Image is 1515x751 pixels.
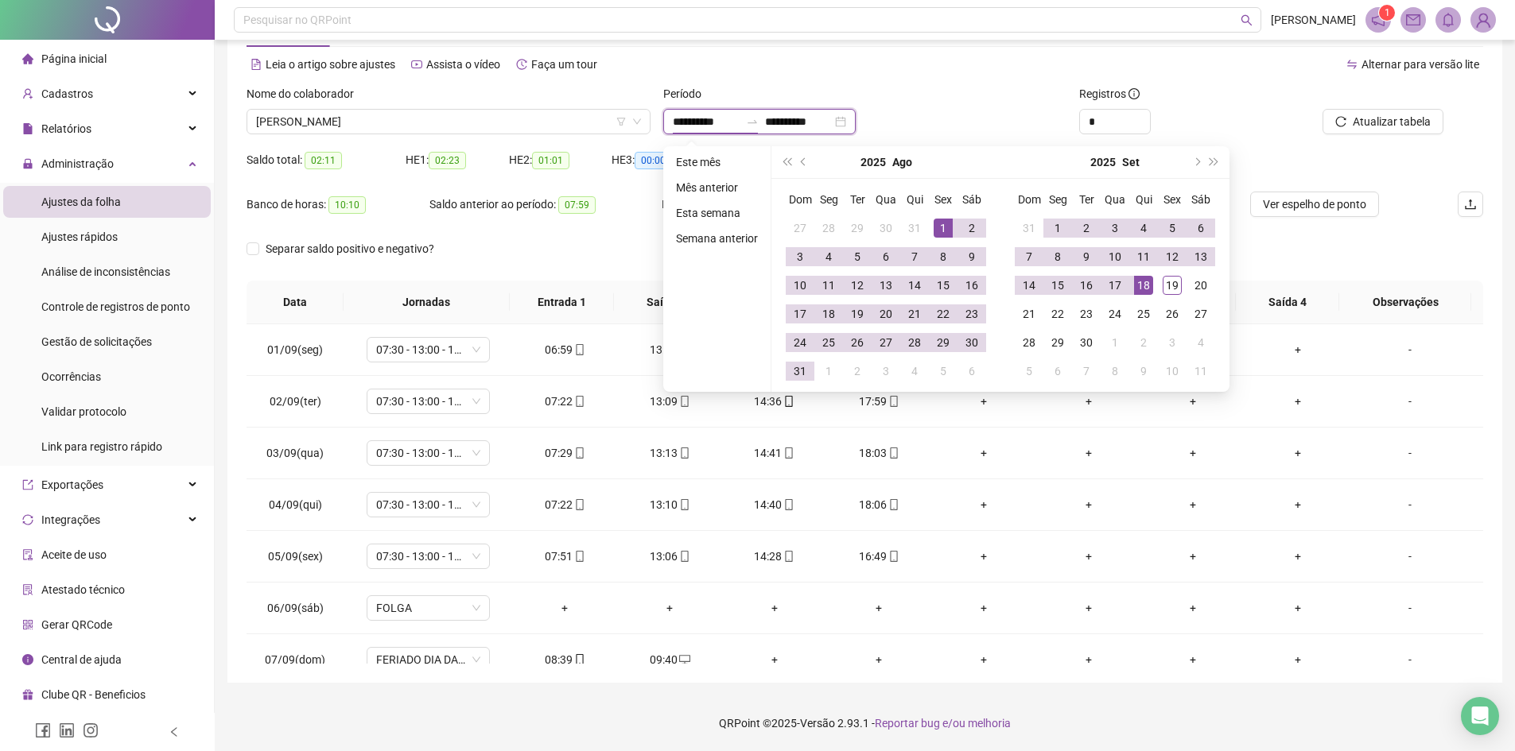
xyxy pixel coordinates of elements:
[900,185,929,214] th: Qui
[266,58,395,71] span: Leia o artigo sobre ajustes
[630,341,709,358] div: 13:19
[843,214,872,242] td: 2025-07-29
[376,544,480,568] span: 07:30 - 13:00 - 14:30 - 17:00
[735,393,814,410] div: 14:36
[305,152,342,169] span: 02:11
[41,618,112,631] span: Gerar QRCode
[1101,242,1129,271] td: 2025-09-10
[406,151,509,169] div: HE 1:
[875,717,1011,730] span: Reportar bug e/ou melhoria
[1191,333,1210,352] div: 4
[1122,146,1140,178] button: month panel
[1105,219,1125,238] div: 3
[526,393,605,410] div: 07:22
[934,304,953,323] div: 22
[573,344,585,355] span: mobile
[376,648,480,672] span: FERIADO DIA DA INDEPENDÊNCIA
[934,362,953,381] div: 5
[510,281,613,324] th: Entrada 1
[22,689,33,700] span: gift
[1101,300,1129,328] td: 2025-09-24
[843,185,872,214] th: Ter
[848,362,867,381] div: 2
[962,219,981,238] div: 2
[900,300,929,328] td: 2025-08-21
[1163,304,1182,323] div: 26
[1163,276,1182,295] div: 19
[1258,341,1338,358] div: +
[1153,393,1233,410] div: +
[267,343,323,356] span: 01/09(seg)
[848,333,867,352] div: 26
[1250,192,1379,217] button: Ver espelho de ponto
[929,357,958,385] td: 2025-09-05
[958,242,986,271] td: 2025-08-09
[1020,276,1039,295] div: 14
[429,152,466,169] span: 02:23
[1134,247,1153,266] div: 11
[1134,276,1153,295] div: 18
[1049,393,1128,410] div: +
[1015,300,1043,328] td: 2025-09-21
[1015,271,1043,300] td: 2025-09-14
[376,389,480,413] span: 07:30 - 13:00 - 14:30 - 18:00
[247,85,364,103] label: Nome do colaborador
[1363,341,1457,358] div: -
[41,548,107,561] span: Aceite de uso
[905,247,924,266] div: 7
[22,549,33,560] span: audit
[1043,357,1072,385] td: 2025-10-06
[1441,13,1455,27] span: bell
[247,281,344,324] th: Data
[958,185,986,214] th: Sáb
[1371,13,1385,27] span: notification
[872,357,900,385] td: 2025-09-03
[41,87,93,100] span: Cadastros
[962,276,981,295] div: 16
[814,185,843,214] th: Seg
[41,230,118,243] span: Ajustes rápidos
[1015,214,1043,242] td: 2025-08-31
[1191,362,1210,381] div: 11
[670,203,764,223] li: Esta semana
[41,513,100,526] span: Integrações
[1158,328,1187,357] td: 2025-10-03
[892,146,912,178] button: month panel
[1020,333,1039,352] div: 28
[1105,247,1125,266] div: 10
[929,271,958,300] td: 2025-08-15
[876,247,895,266] div: 6
[1134,219,1153,238] div: 4
[1323,109,1443,134] button: Atualizar tabela
[1406,13,1420,27] span: mail
[791,219,810,238] div: 27
[900,357,929,385] td: 2025-09-04
[1187,357,1215,385] td: 2025-10-11
[746,115,759,128] span: to
[616,117,626,126] span: filter
[876,333,895,352] div: 27
[670,153,764,172] li: Este mês
[41,405,126,418] span: Validar protocolo
[376,338,480,362] span: 07:30 - 13:00 - 14:30 - 18:00
[41,265,170,278] span: Análise de inconsistências
[1258,393,1338,410] div: +
[1048,333,1067,352] div: 29
[22,88,33,99] span: user-add
[876,219,895,238] div: 30
[819,276,838,295] div: 11
[1105,276,1125,295] div: 17
[41,335,152,348] span: Gestão de solicitações
[1464,198,1477,211] span: upload
[532,152,569,169] span: 01:01
[929,214,958,242] td: 2025-08-01
[1158,242,1187,271] td: 2025-09-12
[662,195,816,214] div: Lançamentos:
[1077,333,1096,352] div: 30
[814,357,843,385] td: 2025-09-01
[1129,300,1158,328] td: 2025-09-25
[376,493,480,517] span: 07:30 - 13:00 - 14:30 - 18:00
[41,122,91,135] span: Relatórios
[41,157,114,170] span: Administração
[905,333,924,352] div: 28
